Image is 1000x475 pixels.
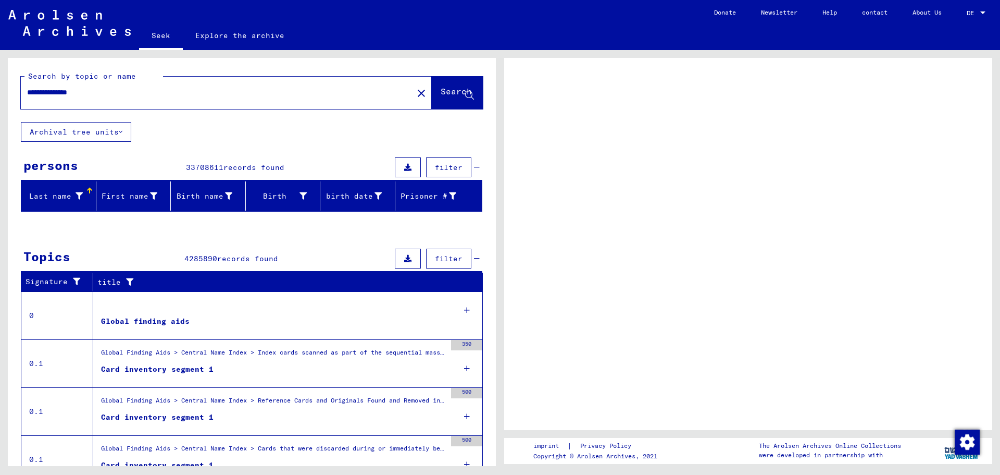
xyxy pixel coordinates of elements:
mat-header-cell: First name [96,181,171,211]
font: 500 [462,436,471,443]
font: contact [862,8,888,16]
font: First name [102,191,148,201]
font: birth date [326,191,373,201]
font: Newsletter [761,8,797,16]
button: filter [426,157,471,177]
font: Seek [152,31,170,40]
font: filter [435,163,463,172]
font: Signature [26,277,68,286]
mat-header-cell: Last name [21,181,96,211]
mat-icon: close [415,87,428,100]
mat-header-cell: Birth [246,181,321,211]
mat-header-cell: Prisoner # [395,181,482,211]
font: Search [441,86,472,96]
font: The Arolsen Archives Online Collections [759,442,901,449]
font: records found [217,254,278,263]
a: Privacy Policy [572,441,644,452]
font: persons [23,157,78,173]
font: Global Finding Aids > Central Name Index > Reference Cards and Originals Found and Removed in T/D... [101,396,615,404]
font: Privacy Policy [580,442,631,449]
font: 0.1 [29,455,43,464]
font: filter [435,254,463,263]
font: Card inventory segment 1 [101,364,214,374]
font: Card inventory segment 1 [101,412,214,422]
div: Birth [250,188,320,204]
mat-header-cell: Birth name [171,181,246,211]
font: Global Finding Aids > Central Name Index > Cards that were discarded during or immediately before... [101,444,633,452]
div: title [97,274,472,290]
div: Birth name [175,188,245,204]
font: Topics [23,249,70,264]
img: Arolsen_neg.svg [8,10,131,36]
mat-header-cell: birth date [320,181,395,211]
a: imprint [533,441,567,452]
button: filter [426,249,471,269]
div: Prisoner # [399,188,470,204]
font: imprint [533,442,559,449]
button: Clear [411,82,432,103]
font: Search by topic or name [28,71,136,81]
font: Explore the archive [195,31,284,40]
img: yv_logo.png [942,437,981,464]
font: Global Finding Aids > Central Name Index > Index cards scanned as part of the sequential mass dig... [101,348,677,356]
font: Birth [263,191,286,201]
font: Global finding aids [101,316,190,326]
button: Search [432,77,483,109]
font: 33708611 [186,163,223,172]
font: Donate [714,8,736,16]
div: birth date [324,188,395,204]
font: Copyright © Arolsen Archives, 2021 [533,452,657,460]
div: Last name [26,188,96,204]
font: Last name [29,191,71,201]
a: Seek [139,23,183,50]
font: | [567,441,572,450]
button: Archival tree units [21,122,131,142]
font: 500 [462,388,471,395]
div: Signature [26,274,95,290]
font: records found [223,163,284,172]
font: Archival tree units [30,127,119,137]
a: Explore the archive [183,23,297,48]
font: 0 [29,311,34,320]
img: Change consent [955,430,980,455]
font: were developed in partnership with [759,451,883,459]
font: Help [822,8,837,16]
div: First name [101,188,171,204]
font: Birth name [177,191,223,201]
font: title [97,277,121,287]
font: Prisoner # [401,191,447,201]
font: 0.1 [29,407,43,416]
font: Card inventory segment 1 [101,460,214,470]
font: DE [967,9,974,17]
font: 4285890 [184,254,217,263]
font: 350 [462,340,471,347]
font: About Us [913,8,942,16]
font: 0.1 [29,359,43,368]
